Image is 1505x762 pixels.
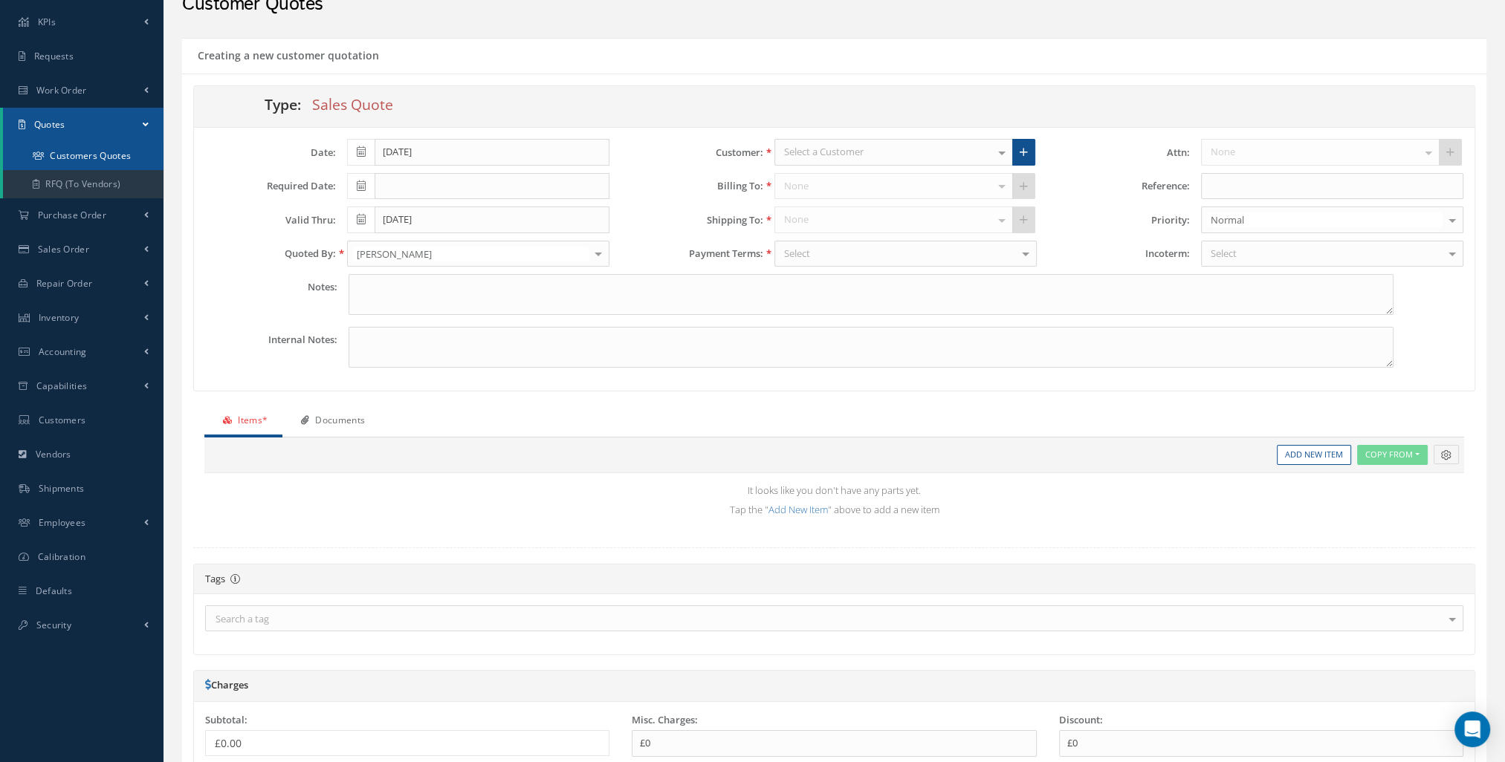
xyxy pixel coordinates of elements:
h5: Charges [205,680,823,691]
span: Customers [39,414,86,426]
label: Reference: [1048,180,1190,192]
label: Misc. Charges: [632,714,698,726]
label: Shipping To: [621,215,763,226]
span: Vendors [36,448,71,460]
label: Attn: [1048,147,1190,158]
a: Items [204,406,282,437]
span: Requests [34,50,74,62]
label: Priority: [1048,215,1190,226]
label: Payment Terms: [621,248,763,259]
span: Work Order [36,84,87,97]
label: Type: [194,99,301,110]
label: Incoterm: [1048,248,1190,259]
span: Sales Order [38,243,89,255]
span: Search a tag [212,612,269,627]
span: Repair Order [36,277,93,290]
label: Quoted By: [194,248,336,259]
a: Add New Item [768,503,828,516]
a: Documents [282,406,380,437]
span: Security [36,619,71,631]
label: Billing To: [621,180,763,192]
span: Normal [1207,212,1443,227]
label: Required Date: [194,180,336,192]
h5: Creating a new customer quotation [193,45,379,62]
span: Shipments [39,482,85,495]
label: Internal Notes: [194,327,337,368]
span: Quotes [34,118,65,131]
label: Subtotal: [205,714,247,726]
span: Select a Customer [780,145,864,160]
span: Capabilities [36,380,88,392]
span: Select [780,247,810,261]
button: Copy From [1357,445,1428,465]
label: Customer: [621,147,763,158]
a: Customers Quotes [3,142,164,170]
label: Date: [194,147,336,158]
span: Purchase Order [38,209,106,221]
a: Add New Item [1277,445,1351,465]
label: Discount: [1059,714,1103,726]
a: Quotes [3,108,164,142]
span: KPIs [38,16,56,28]
span: [PERSON_NAME] [353,247,589,261]
label: Notes: [194,274,337,315]
span: Calibration [38,550,85,563]
span: Employees [39,516,86,529]
span: Accounting [39,345,87,358]
div: Open Intercom Messenger [1454,711,1490,747]
div: £0.00 [205,730,609,756]
td: It looks like you don't have any parts yet. Tap the " " above to add a new item [216,479,1453,521]
div: Tags [194,564,1475,595]
span: Select [1207,247,1237,261]
a: RFQ (To Vendors) [3,170,164,198]
span: Defaults [36,584,72,597]
span: Inventory [39,311,80,324]
span: Sales Quote [312,94,393,114]
label: Valid Thru: [194,215,336,226]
